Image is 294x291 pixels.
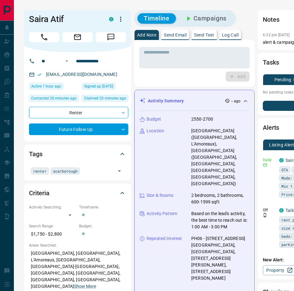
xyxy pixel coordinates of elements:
[147,116,161,123] p: Budget
[263,14,279,25] h2: Notes
[37,72,42,77] svg: Email Verified
[115,167,124,175] button: Open
[147,210,177,217] p: Activity Pattern
[148,98,184,104] p: Activity Summary
[79,223,126,229] p: Budget:
[29,243,126,248] p: Areas Searched:
[63,57,71,65] button: Open
[263,157,275,163] p: Daily
[96,32,126,42] span: Message
[29,204,76,210] p: Actively Searching:
[263,123,279,133] h2: Alerts
[109,17,113,21] div: condos.ca
[29,14,100,24] h1: Saira Atif
[263,213,267,217] svg: Push Notification Only
[31,95,77,101] span: Contacted 20 minutes ago
[137,33,156,37] p: Add Note
[137,13,176,24] button: Timeline
[191,116,213,123] p: 2550-2700
[29,223,76,229] p: Search Range:
[82,83,128,92] div: Tue Aug 05 2025
[74,283,96,290] button: Show More
[46,72,117,77] a: [EMAIL_ADDRESS][DOMAIN_NAME]
[231,98,241,104] p: -- ago
[29,32,59,42] span: Call
[82,95,128,104] div: Tue Aug 12 2025
[279,158,284,163] div: condos.ca
[33,168,47,174] span: renter
[178,13,233,24] button: Campaigns
[29,229,76,239] p: $1,750 - $2,800
[274,77,291,82] p: Pending
[29,149,42,159] h2: Tags
[194,33,214,37] p: Send Text
[29,188,49,198] h2: Criteria
[29,146,126,162] div: Tags
[279,208,284,213] div: condos.ca
[31,83,61,89] span: Active 1 hour ago
[263,207,275,213] p: Off
[281,167,288,173] span: GTA
[29,83,79,92] div: Tue Aug 12 2025
[191,210,249,230] p: Based on the lead's activity, the best time to reach out is: 1:00 AM - 3:00 PM
[84,83,113,89] span: Signed up [DATE]
[191,235,249,282] p: PH06 - [STREET_ADDRESS][GEOGRAPHIC_DATA], [GEOGRAPHIC_DATA], [STREET_ADDRESS][PERSON_NAME], [STRE...
[29,185,126,201] div: Criteria
[62,32,93,42] span: Email
[147,192,174,199] p: Size & Rooms
[191,128,249,187] p: [GEOGRAPHIC_DATA] ([GEOGRAPHIC_DATA], L'Amoreaux), [GEOGRAPHIC_DATA] ([GEOGRAPHIC_DATA], [GEOGRAP...
[164,33,187,37] p: Send Email
[29,95,79,104] div: Tue Aug 12 2025
[263,163,267,167] svg: Email
[191,192,249,205] p: 2 bedrooms, 2 bathrooms, 600-1599 sqft
[263,57,279,67] h2: Tasks
[29,123,128,135] div: Future Follow Up
[263,33,290,37] p: 6:32 pm [DATE]
[79,204,126,210] p: Timeframe:
[147,128,164,134] p: Location
[84,95,126,101] span: Claimed 20 minutes ago
[53,168,78,174] span: scarborough
[222,33,239,37] p: Log Call
[140,95,249,107] div: Activity Summary-- ago
[147,235,182,242] p: Repeated Interest
[29,107,128,118] div: Renter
